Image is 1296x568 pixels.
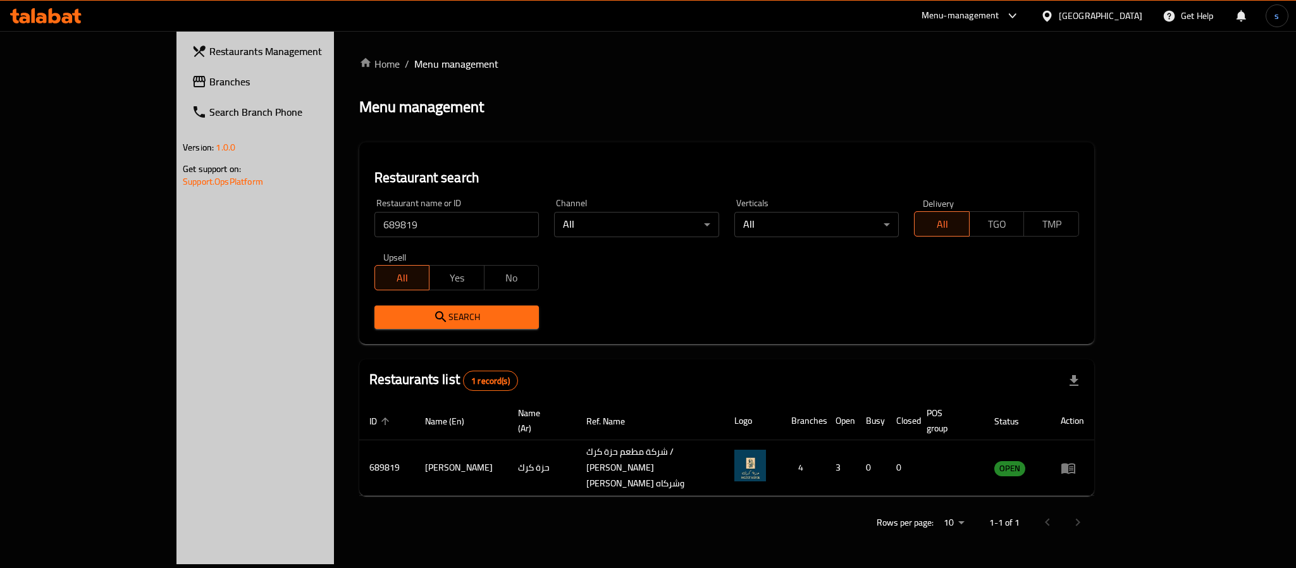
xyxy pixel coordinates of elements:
[484,265,540,290] button: No
[380,269,425,287] span: All
[508,440,576,496] td: حزة كرك
[781,440,825,496] td: 4
[1029,215,1074,233] span: TMP
[554,212,719,237] div: All
[182,36,393,66] a: Restaurants Management
[182,97,393,127] a: Search Branch Phone
[1059,366,1089,396] div: Export file
[209,44,383,59] span: Restaurants Management
[994,414,1035,429] span: Status
[914,211,970,237] button: All
[216,139,235,156] span: 1.0.0
[405,56,409,71] li: /
[374,212,540,237] input: Search for restaurant name or ID..
[825,440,856,496] td: 3
[209,74,383,89] span: Branches
[586,414,641,429] span: Ref. Name
[183,173,263,190] a: Support.OpsPlatform
[781,402,825,440] th: Branches
[359,56,1094,71] nav: breadcrumb
[425,414,481,429] span: Name (En)
[923,199,954,207] label: Delivery
[464,375,517,387] span: 1 record(s)
[734,450,766,481] img: Hazat Karak
[856,402,886,440] th: Busy
[886,402,916,440] th: Closed
[989,515,1020,531] p: 1-1 of 1
[886,440,916,496] td: 0
[374,306,540,329] button: Search
[518,405,561,436] span: Name (Ar)
[182,66,393,97] a: Branches
[359,97,484,117] h2: Menu management
[825,402,856,440] th: Open
[994,461,1025,476] span: OPEN
[920,215,965,233] span: All
[209,104,383,120] span: Search Branch Phone
[385,309,529,325] span: Search
[1051,402,1094,440] th: Action
[856,440,886,496] td: 0
[1059,9,1142,23] div: [GEOGRAPHIC_DATA]
[359,402,1094,496] table: enhanced table
[724,402,781,440] th: Logo
[429,265,484,290] button: Yes
[969,211,1025,237] button: TGO
[1023,211,1079,237] button: TMP
[1061,460,1084,476] div: Menu
[369,414,393,429] span: ID
[383,252,407,261] label: Upsell
[369,370,518,391] h2: Restaurants list
[927,405,969,436] span: POS group
[435,269,479,287] span: Yes
[975,215,1020,233] span: TGO
[734,212,899,237] div: All
[877,515,934,531] p: Rows per page:
[939,514,969,533] div: Rows per page:
[463,371,518,391] div: Total records count
[576,440,724,496] td: شركة مطعم حزة كرك / [PERSON_NAME] [PERSON_NAME] وشركاه
[414,56,498,71] span: Menu management
[922,8,999,23] div: Menu-management
[374,265,430,290] button: All
[415,440,508,496] td: [PERSON_NAME]
[374,168,1079,187] h2: Restaurant search
[183,139,214,156] span: Version:
[490,269,534,287] span: No
[1274,9,1279,23] span: s
[183,161,241,177] span: Get support on:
